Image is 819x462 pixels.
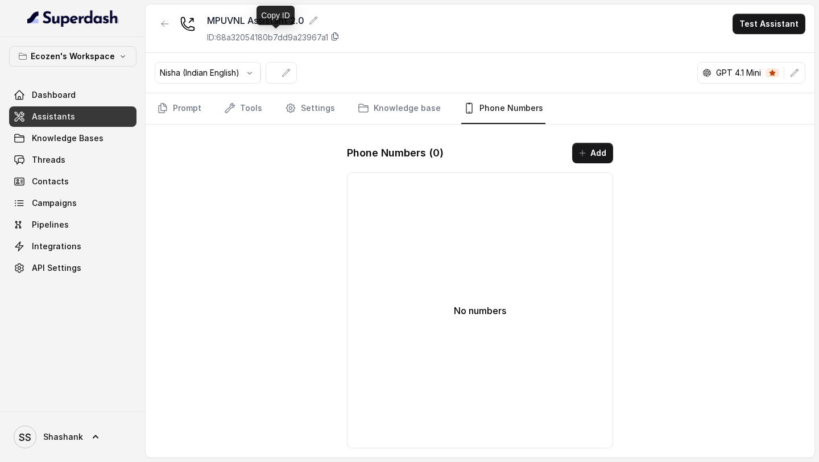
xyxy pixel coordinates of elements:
[572,143,613,163] button: Add
[9,193,136,213] a: Campaigns
[31,49,115,63] p: Ecozen's Workspace
[454,304,506,317] p: No numbers
[207,32,328,43] p: ID: 68a32054180b7dd9a23967a1
[32,89,76,101] span: Dashboard
[9,236,136,257] a: Integrations
[9,85,136,105] a: Dashboard
[257,6,295,25] div: Copy ID
[155,93,805,124] nav: Tabs
[32,241,81,252] span: Integrations
[9,258,136,278] a: API Settings
[283,93,337,124] a: Settings
[222,93,264,124] a: Tools
[32,111,75,122] span: Assistants
[9,106,136,127] a: Assistants
[716,67,761,79] p: GPT 4.1 Mini
[32,154,65,166] span: Threads
[32,219,69,230] span: Pipelines
[9,421,136,453] a: Shashank
[9,171,136,192] a: Contacts
[155,93,204,124] a: Prompt
[207,14,340,27] div: MPUVNL Assistant 2.0
[32,262,81,274] span: API Settings
[19,431,31,443] text: SS
[9,214,136,235] a: Pipelines
[27,9,119,27] img: light.svg
[32,133,104,144] span: Knowledge Bases
[702,68,712,77] svg: openai logo
[347,144,444,162] h1: Phone Numbers ( 0 )
[9,46,136,67] button: Ecozen's Workspace
[160,67,239,79] p: Nisha (Indian English)
[461,93,545,124] a: Phone Numbers
[9,150,136,170] a: Threads
[32,176,69,187] span: Contacts
[355,93,443,124] a: Knowledge base
[733,14,805,34] button: Test Assistant
[43,431,83,443] span: Shashank
[32,197,77,209] span: Campaigns
[9,128,136,148] a: Knowledge Bases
